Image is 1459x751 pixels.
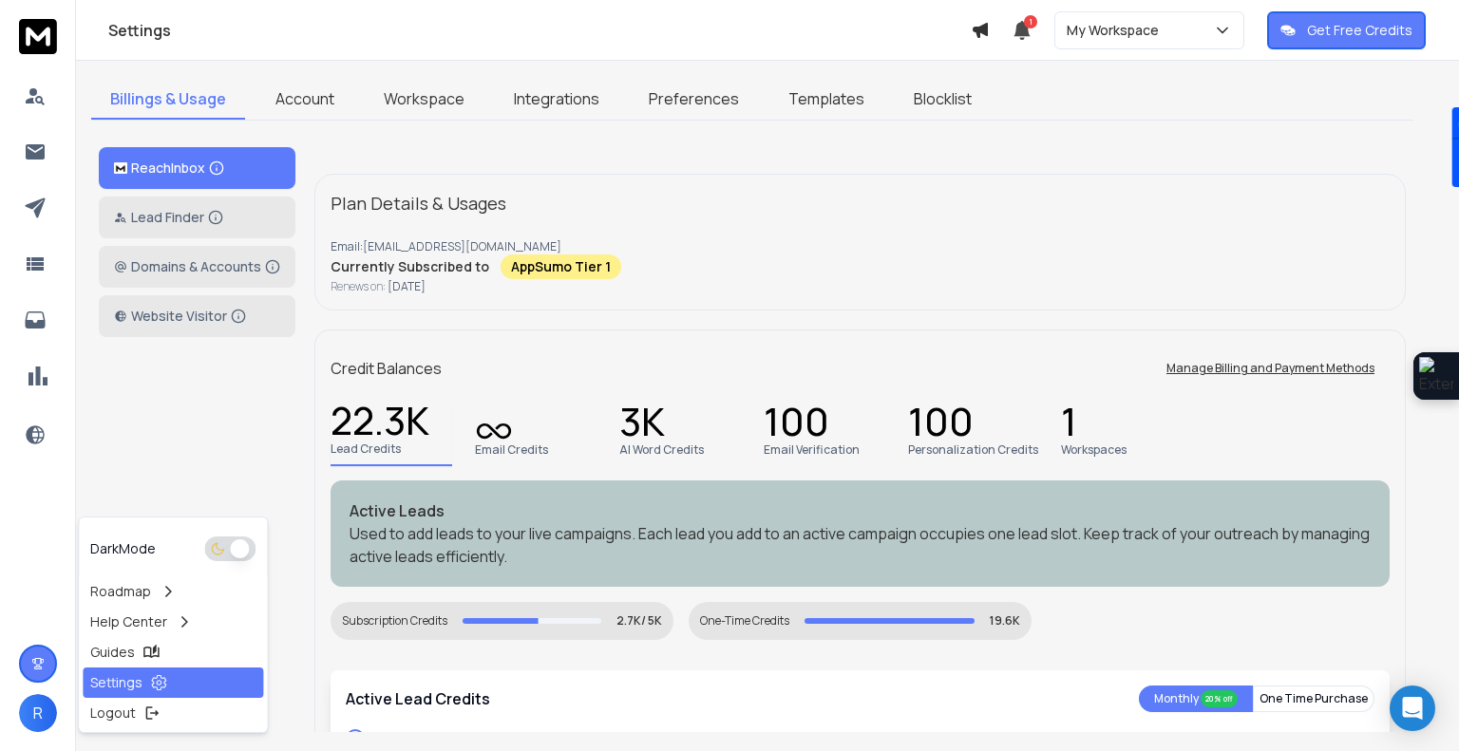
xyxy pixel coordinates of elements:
[91,80,245,120] a: Billings & Usage
[1419,357,1453,395] img: Extension Icon
[331,239,1390,254] p: Email: [EMAIL_ADDRESS][DOMAIN_NAME]
[700,613,789,629] div: One-Time Credits
[1151,349,1390,387] button: Manage Billing and Payment Methods
[83,637,263,667] a: Guides
[1067,21,1166,40] p: My Workspace
[764,412,829,439] p: 100
[616,613,662,629] p: 2.7K/ 5K
[331,190,506,216] p: Plan Details & Usages
[350,499,1371,522] p: Active Leads
[1166,361,1374,376] p: Manage Billing and Payment Methods
[19,694,57,732] button: R
[990,613,1020,629] p: 19.6K
[1061,442,1127,458] p: Workspaces
[331,411,429,438] p: 22.3K
[99,295,295,337] button: Website Visitor
[99,197,295,238] button: Lead Finder
[83,576,263,607] a: Roadmap
[1253,685,1374,712] button: One Time Purchase
[90,539,156,558] p: Dark Mode
[1201,690,1238,707] div: 20% off
[350,522,1371,568] p: Used to add leads to your live campaigns. Each lead you add to an active campaign occupies one le...
[630,80,758,120] a: Preferences
[342,613,447,629] div: Subscription Credits
[114,162,127,175] img: logo
[99,147,295,189] button: ReachInbox
[90,704,136,723] p: Logout
[1061,412,1077,439] p: 1
[90,582,151,601] p: Roadmap
[256,80,353,120] a: Account
[331,357,442,380] p: Credit Balances
[895,80,991,120] a: Blocklist
[90,673,142,692] p: Settings
[908,412,974,439] p: 100
[90,643,135,662] p: Guides
[99,246,295,288] button: Domains & Accounts
[1024,15,1037,28] span: 1
[331,279,1390,294] p: Renews on:
[1307,21,1412,40] p: Get Free Credits
[501,254,621,279] div: AppSumo Tier 1
[388,278,426,294] span: [DATE]
[83,667,263,698] a: Settings
[908,442,1038,458] p: Personalization Credits
[1390,685,1435,731] div: Open Intercom Messenger
[90,612,167,631] p: Help Center
[475,442,548,458] p: Email Credits
[83,607,263,637] a: Help Center
[365,80,483,120] a: Workspace
[619,412,665,439] p: 3K
[769,80,883,120] a: Templates
[1267,11,1426,49] button: Get Free Credits
[346,687,490,710] p: Active Lead Credits
[764,442,860,458] p: Email Verification
[619,442,704,458] p: AI Word Credits
[1139,685,1253,712] button: Monthly 20% off
[331,441,401,457] p: Lead Credits
[108,19,971,42] h1: Settings
[331,257,489,276] p: Currently Subscribed to
[495,80,618,120] a: Integrations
